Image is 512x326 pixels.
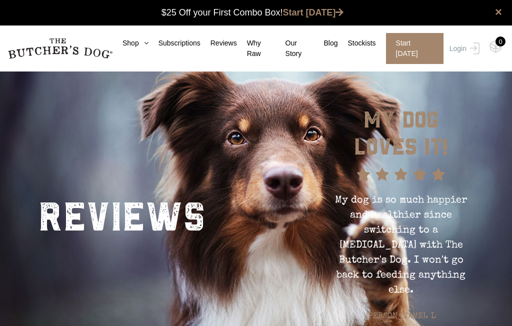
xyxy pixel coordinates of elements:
[495,36,505,46] div: 0
[283,7,344,17] a: Start [DATE]
[348,106,453,160] h2: MY DOG LOVES IT!
[148,38,200,48] a: Subscriptions
[489,40,502,53] img: TBD_Cart-Empty.png
[38,182,205,247] h2: Reviews
[237,38,275,59] a: Why Raw
[338,38,376,48] a: Stockists
[376,33,447,64] a: Start [DATE]
[112,38,148,48] a: Shop
[275,38,314,59] a: Our Story
[314,38,338,48] a: Blog
[328,310,473,322] p: [PERSON_NAME]. L
[495,6,502,18] a: close
[328,193,473,298] p: My dog is so much happier and healthier since switching to a [MEDICAL_DATA] with The Butcher's Do...
[200,38,237,48] a: Reviews
[447,33,479,64] a: Login
[386,33,443,64] span: Start [DATE]
[357,168,445,180] img: review stars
